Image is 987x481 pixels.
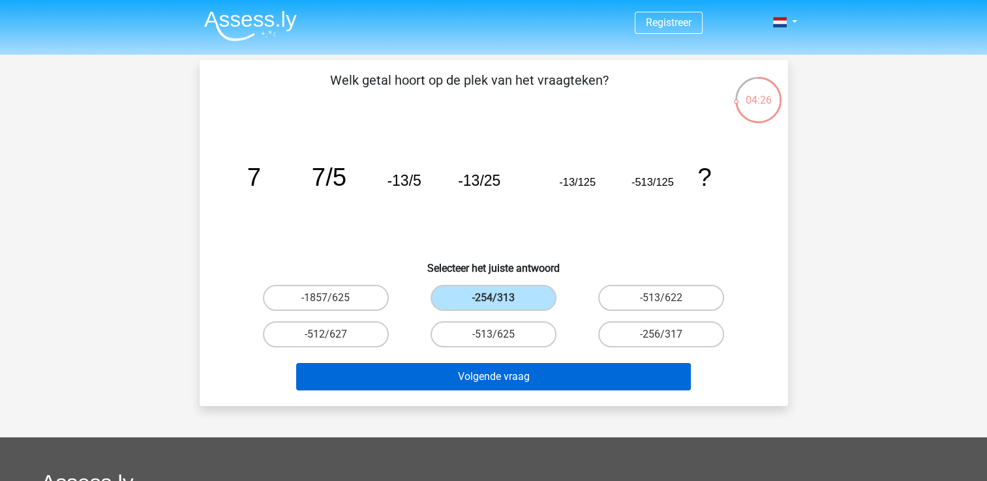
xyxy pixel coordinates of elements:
[631,176,673,188] tspan: -513/125
[263,285,389,311] label: -1857/625
[220,252,767,274] h6: Selecteer het juiste antwoord
[559,176,596,188] tspan: -13/125
[204,10,297,41] img: Assessly
[646,16,691,29] a: Registreer
[458,172,500,189] tspan: -13/25
[247,163,260,191] tspan: 7
[311,163,346,191] tspan: 7/5
[598,321,724,347] label: -256/317
[697,163,711,191] tspan: ?
[387,172,421,189] tspan: -13/5
[296,363,691,390] button: Volgende vraag
[431,321,556,347] label: -513/625
[431,285,556,311] label: -254/313
[734,76,783,108] div: 04:26
[598,285,724,311] label: -513/622
[220,70,718,109] p: Welk getal hoort op de plek van het vraagteken?
[263,321,389,347] label: -512/627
